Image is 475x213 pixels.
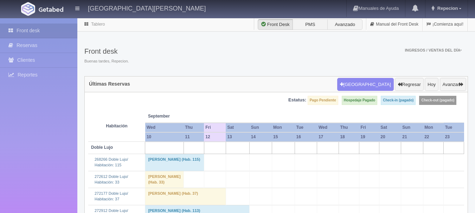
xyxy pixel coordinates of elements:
[84,59,129,64] span: Buenas tardes, Repecion.
[95,191,128,201] a: 272177 Doble Lujo/Habitación: 37
[327,19,362,30] label: Avanzado
[145,171,184,188] td: [PERSON_NAME] (Hab. 33)
[288,97,306,104] label: Estatus:
[401,132,423,142] th: 21
[444,123,464,132] th: Tue
[423,123,444,132] th: Mon
[405,48,462,52] span: Ingresos / Ventas del día
[317,132,339,142] th: 17
[359,132,379,142] th: 19
[250,132,272,142] th: 14
[88,4,206,12] h4: [GEOGRAPHIC_DATA][PERSON_NAME]
[184,123,204,132] th: Thu
[293,19,328,30] label: PMS
[339,132,359,142] th: 18
[339,123,359,132] th: Thu
[317,123,339,132] th: Wed
[379,123,401,132] th: Sat
[204,123,226,132] th: Fri
[89,81,130,87] h4: Últimas Reservas
[148,113,201,119] span: September
[204,132,226,142] th: 12
[444,132,464,142] th: 23
[145,132,184,142] th: 10
[379,132,401,142] th: 20
[91,145,113,150] b: Doble Lujo
[272,132,295,142] th: 15
[295,123,317,132] th: Tue
[308,96,338,105] label: Pago Pendiente
[95,174,128,184] a: 272612 Doble Lujo/Habitación: 33
[184,132,204,142] th: 11
[436,6,458,11] span: Repecion
[39,7,63,12] img: Getabed
[84,47,129,55] h3: Front desk
[423,132,444,142] th: 22
[342,96,377,105] label: Hospedaje Pagado
[106,124,127,128] strong: Habitación
[419,96,456,105] label: Check-out (pagado)
[145,123,184,132] th: Wed
[250,123,272,132] th: Sun
[145,188,226,205] td: [PERSON_NAME] (Hab. 37)
[440,78,466,91] button: Avanzar
[337,78,394,91] button: [GEOGRAPHIC_DATA]
[381,96,416,105] label: Check-in (pagado)
[226,123,249,132] th: Sat
[21,2,35,16] img: Getabed
[91,22,105,27] a: Tablero
[258,19,293,30] label: Front Desk
[95,157,128,167] a: 268266 Doble Lujo/Habitación: 115
[295,132,317,142] th: 16
[145,154,204,171] td: [PERSON_NAME] (Hab. 115)
[395,78,423,91] button: Regresar
[226,132,249,142] th: 13
[401,123,423,132] th: Sun
[366,18,422,31] a: Manual del Front Desk
[272,123,295,132] th: Mon
[425,78,438,91] button: Hoy
[423,18,467,31] a: ¡Comienza aquí!
[359,123,379,132] th: Fri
